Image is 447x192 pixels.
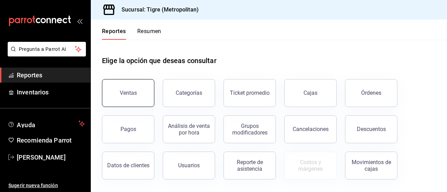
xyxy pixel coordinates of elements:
[361,90,381,96] div: Órdenes
[17,87,85,97] span: Inventarios
[120,126,136,132] div: Pagos
[284,152,337,179] button: Contrata inventarios para ver este reporte
[137,28,161,40] button: Resumen
[17,70,85,80] span: Reportes
[350,159,393,172] div: Movimientos de cajas
[17,153,85,162] span: [PERSON_NAME]
[102,79,154,107] button: Ventas
[17,120,76,128] span: Ayuda
[163,152,215,179] button: Usuarios
[293,126,329,132] div: Cancelaciones
[5,51,86,58] a: Pregunta a Parrot AI
[102,28,161,40] div: navigation tabs
[102,28,126,40] button: Reportes
[284,79,337,107] a: Cajas
[102,152,154,179] button: Datos de clientes
[19,46,75,53] span: Pregunta a Parrot AI
[357,126,386,132] div: Descuentos
[77,18,82,24] button: open_drawer_menu
[345,115,397,143] button: Descuentos
[345,79,397,107] button: Órdenes
[228,123,271,136] div: Grupos modificadores
[303,89,318,97] div: Cajas
[163,115,215,143] button: Análisis de venta por hora
[8,182,85,189] span: Sugerir nueva función
[289,159,332,172] div: Costos y márgenes
[223,115,276,143] button: Grupos modificadores
[163,79,215,107] button: Categorías
[17,136,85,145] span: Recomienda Parrot
[223,79,276,107] button: Ticket promedio
[120,90,137,96] div: Ventas
[107,162,149,169] div: Datos de clientes
[284,115,337,143] button: Cancelaciones
[228,159,271,172] div: Reporte de asistencia
[223,152,276,179] button: Reporte de asistencia
[345,152,397,179] button: Movimientos de cajas
[167,123,211,136] div: Análisis de venta por hora
[176,90,202,96] div: Categorías
[102,55,217,66] h1: Elige la opción que deseas consultar
[116,6,199,14] h3: Sucursal: Tigre (Metropolitan)
[178,162,200,169] div: Usuarios
[8,42,86,56] button: Pregunta a Parrot AI
[102,115,154,143] button: Pagos
[230,90,270,96] div: Ticket promedio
